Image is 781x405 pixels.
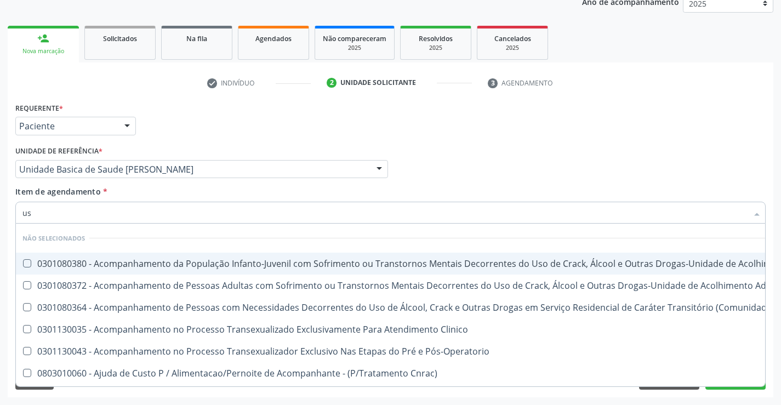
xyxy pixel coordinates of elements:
[340,78,416,88] div: Unidade solicitante
[323,34,386,43] span: Não compareceram
[19,121,113,132] span: Paciente
[19,164,366,175] span: Unidade Basica de Saude [PERSON_NAME]
[103,34,137,43] span: Solicitados
[22,202,748,224] input: Buscar por procedimentos
[15,186,101,197] span: Item de agendamento
[323,44,386,52] div: 2025
[15,100,63,117] label: Requerente
[327,78,337,88] div: 2
[15,143,102,160] label: Unidade de referência
[255,34,292,43] span: Agendados
[494,34,531,43] span: Cancelados
[15,47,71,55] div: Nova marcação
[419,34,453,43] span: Resolvidos
[408,44,463,52] div: 2025
[37,32,49,44] div: person_add
[186,34,207,43] span: Na fila
[485,44,540,52] div: 2025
